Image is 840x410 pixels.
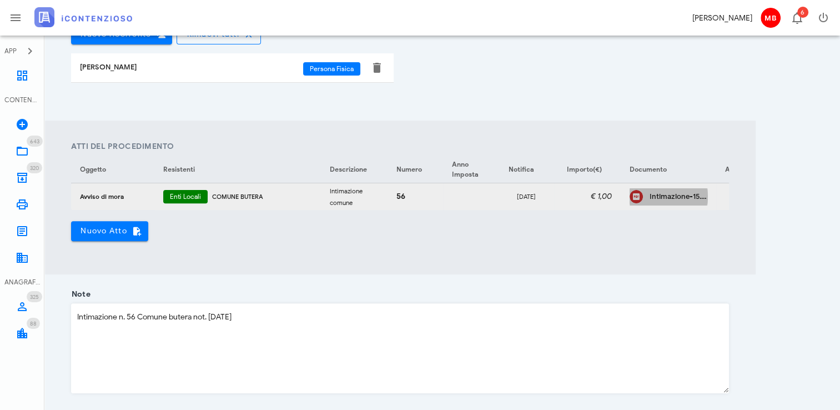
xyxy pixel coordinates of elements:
span: Distintivo [27,291,42,302]
th: Numero: Non ordinato. Attiva per ordinare in ordine crescente. [388,157,443,183]
span: Azioni [725,165,745,173]
small: [DATE] [517,193,536,201]
em: € 1,00 [591,192,612,201]
button: MB [757,4,783,31]
span: Enti Locali [170,190,201,203]
div: ANAGRAFICA [4,277,40,287]
span: Distintivo [27,162,42,173]
div: Clicca per aprire un'anteprima del file o scaricarlo [630,190,643,203]
button: Elimina [370,61,384,74]
span: Numero [396,165,422,173]
h4: Atti del Procedimento [71,141,729,152]
th: Descrizione: Non ordinato. Attiva per ordinare in ordine crescente. [321,157,388,183]
th: Notifica: Non ordinato. Attiva per ordinare in ordine crescente. [499,157,554,183]
div: Clicca per aprire un'anteprima del file o scaricarlo [650,192,707,201]
button: Distintivo [783,4,810,31]
th: Resistenti [154,157,321,183]
span: Resistenti [163,165,195,173]
span: Distintivo [797,7,808,18]
span: Anno Imposta [452,160,479,178]
span: 320 [30,164,39,172]
div: [PERSON_NAME] [80,63,303,72]
span: Nuovo Atto [80,226,139,236]
span: Descrizione [330,165,367,173]
div: [PERSON_NAME] [692,12,752,24]
th: Azioni [716,157,753,183]
span: Documento [630,165,667,173]
label: Note [68,289,90,300]
span: Notifica [509,165,534,173]
small: Intimazione comune [330,187,363,207]
span: Persona Fisica [310,62,354,76]
span: Distintivo [27,318,40,329]
div: CONTENZIOSO [4,95,40,105]
small: Avviso di mora [80,193,124,201]
span: Importo(€) [567,165,602,173]
span: Oggetto [80,165,106,173]
span: 643 [30,138,39,145]
span: 325 [30,293,39,301]
span: MB [761,8,781,28]
img: logo-text-2x.png [34,7,132,27]
div: COMUNE BUTERA [212,192,312,201]
th: Anno Imposta: Non ordinato. Attiva per ordinare in ordine crescente. [443,157,499,183]
span: Distintivo [27,136,43,147]
th: Oggetto: Non ordinato. Attiva per ordinare in ordine crescente. [71,157,154,183]
th: Importo(€): Non ordinato. Attiva per ordinare in ordine crescente. [554,157,621,183]
strong: 56 [396,192,405,201]
span: 88 [30,320,37,327]
button: Nuovo Atto [71,221,148,241]
th: Documento [621,157,716,183]
div: Intimazione-15.07.2025 [650,192,707,201]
